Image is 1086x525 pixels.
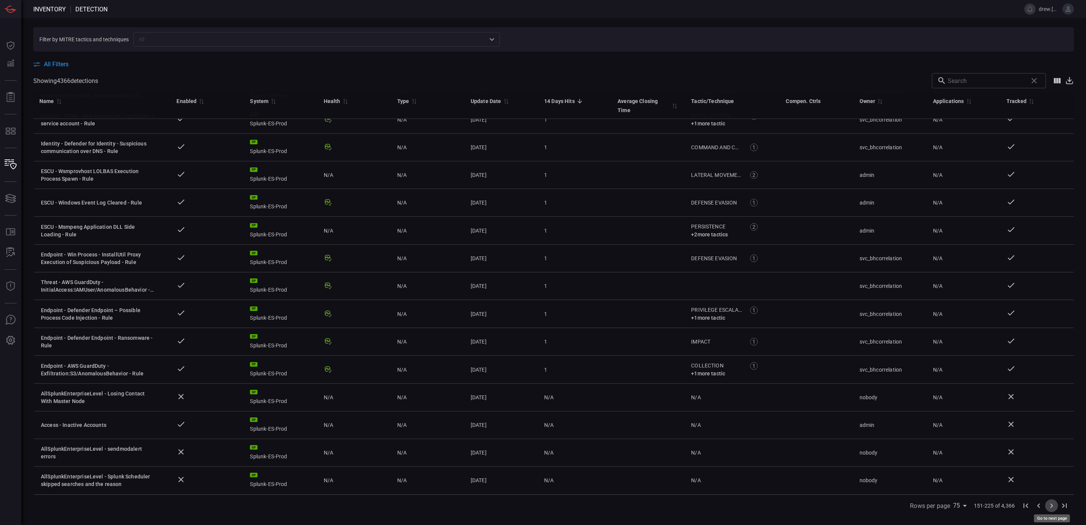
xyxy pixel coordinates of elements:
[54,98,63,105] span: Sort by Name ascending
[409,98,418,105] span: Sort by Type descending
[465,411,538,439] td: [DATE]
[250,417,311,433] div: Splunk-ES-Prod
[250,334,311,349] div: Splunk-ES-Prod
[1065,76,1074,85] button: Export
[41,473,154,488] div: AllSplunkEnterpriseLevel - Splunk Scheduler skipped searches and the reason
[176,97,197,106] div: Enabled
[41,278,154,294] div: Threat - AWS GuardDuty - InitialAccess:IAMUser/AnomalousBehavior - Rule
[465,189,538,217] td: [DATE]
[933,172,942,178] span: N/A
[471,97,501,106] div: Update Date
[465,272,538,300] td: [DATE]
[465,161,538,189] td: [DATE]
[397,367,407,373] span: N/A
[544,255,605,262] div: 1
[750,223,758,231] div: 2
[544,450,554,456] span: N/A
[33,61,69,68] button: All Filters
[750,306,758,314] div: 1
[575,98,584,105] span: Sorted by 14 Days Hits descending
[2,223,20,241] button: Rule Catalog
[250,473,257,477] div: SP
[501,98,510,105] span: Sort by Update Date descending
[691,370,725,377] span: + 1 more tactic
[933,117,942,123] span: N/A
[750,255,758,262] div: 1
[691,97,734,106] div: Tactic/Technique
[41,251,154,266] div: Endpoint - Win Process - InstallUtil Proxy Execution of Suspicious Payload - Rule
[933,97,964,106] div: Applications
[750,199,758,206] div: 1
[691,315,725,321] span: + 1 more tactic
[324,477,333,484] span: N/A
[933,283,942,289] span: N/A
[1027,98,1036,105] span: Sort by Tracked descending
[250,251,257,255] div: SP
[465,106,538,134] td: [DATE]
[691,477,701,483] span: N/A
[910,502,950,510] label: Rows per page
[1045,499,1058,512] button: Go to next page
[544,171,605,179] div: 1
[691,422,701,428] span: N/A
[933,450,942,456] span: N/A
[860,477,921,484] div: nobody
[860,421,921,429] div: admin
[340,98,350,105] span: Sort by Health ascending
[41,334,154,349] div: Endpoint - Defender Endpoint - Ransomware - Rule
[2,156,20,174] button: Inventory
[250,278,311,294] div: Splunk-ES-Prod
[41,421,154,429] div: Access - Inactive Accounts
[397,228,407,234] span: N/A
[691,362,742,370] div: Collection
[691,394,701,400] span: N/A
[2,331,20,350] button: Preferences
[2,55,20,73] button: Detections
[324,97,340,106] div: Health
[544,477,554,483] span: N/A
[860,338,921,345] div: svc_bhcorrelation
[544,394,554,400] span: N/A
[465,356,538,384] td: [DATE]
[250,251,311,266] div: Splunk-ES-Prod
[933,255,942,261] span: N/A
[786,97,821,106] div: Compen. Ctrls
[250,445,257,450] div: SP
[250,195,311,210] div: Splunk-ES-Prod
[397,172,407,178] span: N/A
[397,450,407,456] span: N/A
[41,306,154,322] div: Endpoint - Defender Endpoint – Possible Process Code Injection - Rule
[860,394,921,401] div: nobody
[691,120,725,127] span: + 1 more tactic
[136,34,485,44] input: All
[75,6,108,13] span: Detection
[41,223,154,238] div: ESCU - Msmpeng Application DLL Side Loading - Rule
[250,306,311,322] div: Splunk-ES-Prod
[250,445,311,460] div: Splunk-ES-Prod
[41,445,154,460] div: AllSplunkEnterpriseLevel - sendmodalert errors
[691,199,742,207] div: Defense Evasion
[1019,499,1032,512] button: Go to first page
[250,223,257,228] div: SP
[860,366,921,373] div: svc_bhcorrelation
[465,134,538,161] td: [DATE]
[544,282,605,290] div: 1
[933,311,942,317] span: N/A
[1058,499,1071,512] button: Go to last page
[1019,502,1032,509] span: Go to first page
[750,144,758,151] div: 1
[860,199,921,206] div: admin
[250,167,257,172] div: SP
[544,116,605,123] div: 1
[250,223,311,238] div: Splunk-ES-Prod
[250,167,311,183] div: Splunk-ES-Prod
[544,227,605,234] div: 1
[933,228,942,234] span: N/A
[544,422,554,428] span: N/A
[250,195,257,200] div: SP
[250,306,257,311] div: SP
[670,102,679,109] span: Sort by Average Closing Time descending
[324,227,333,234] span: N/A
[41,362,154,377] div: Endpoint - AWS GuardDuty - Exfiltration:S3/AnomalousBehavior - Rule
